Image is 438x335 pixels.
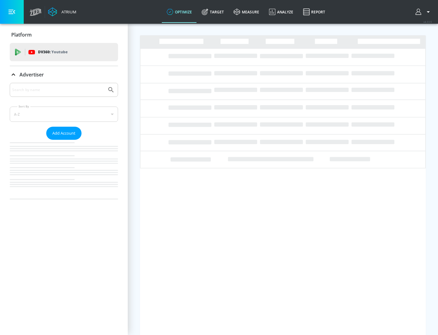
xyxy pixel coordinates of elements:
div: Advertiser [10,66,118,83]
p: Advertiser [19,71,44,78]
a: Target [197,1,229,23]
a: Analyze [264,1,298,23]
div: Atrium [59,9,76,15]
span: Add Account [52,130,75,137]
button: Add Account [46,127,82,140]
div: Platform [10,26,118,43]
p: Youtube [51,49,68,55]
div: A-Z [10,107,118,122]
a: Atrium [48,7,76,16]
a: optimize [162,1,197,23]
p: DV360: [38,49,68,55]
div: DV360: Youtube [10,43,118,61]
a: Report [298,1,330,23]
span: v 4.33.5 [423,20,432,23]
nav: list of Advertiser [10,140,118,199]
input: Search by name [12,86,104,94]
label: Sort By [17,104,30,108]
a: measure [229,1,264,23]
p: Platform [11,31,32,38]
div: Advertiser [10,83,118,199]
